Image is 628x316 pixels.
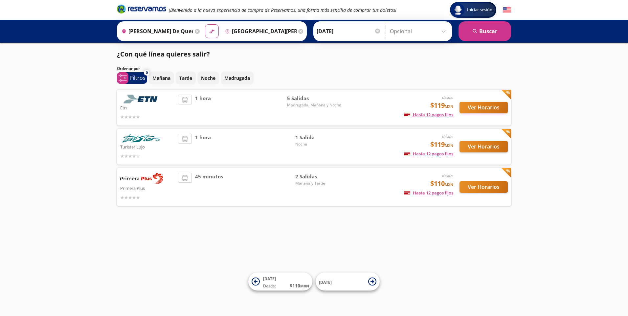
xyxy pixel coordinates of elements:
[295,141,341,147] span: Noche
[430,179,453,189] span: $110
[464,7,495,13] span: Iniciar sesión
[119,23,193,39] input: Buscar Origen
[300,283,309,288] small: MXN
[120,95,163,103] img: Etn
[390,23,449,39] input: Opcional
[222,23,297,39] input: Buscar Destino
[445,182,453,187] small: MXN
[460,102,508,113] button: Ver Horarios
[221,72,254,84] button: Madrugada
[404,151,453,157] span: Hasta 12 pagos fijos
[117,4,166,14] i: Brand Logo
[442,95,453,100] em: desde:
[117,72,147,84] button: 0Filtros
[169,7,396,13] em: ¡Bienvenido a la nueva experiencia de compra de Reservamos, una forma más sencilla de comprar tus...
[179,75,192,81] p: Tarde
[445,143,453,148] small: MXN
[120,184,175,192] p: Primera Plus
[201,75,215,81] p: Noche
[295,134,341,141] span: 1 Salida
[117,49,210,59] p: ¿Con qué línea quieres salir?
[503,6,511,14] button: English
[460,181,508,193] button: Ver Horarios
[404,112,453,118] span: Hasta 12 pagos fijos
[317,23,381,39] input: Elegir Fecha
[120,103,175,111] p: Etn
[319,279,332,285] span: [DATE]
[176,72,196,84] button: Tarde
[130,74,146,82] p: Filtros
[430,101,453,110] span: $119
[248,273,312,291] button: [DATE]Desde:$110MXN
[146,70,148,76] span: 0
[120,173,163,184] img: Primera Plus
[442,134,453,139] em: desde:
[149,72,174,84] button: Mañana
[290,282,309,289] span: $ 110
[117,66,140,72] p: Ordenar por
[120,134,163,143] img: Turistar Lujo
[295,173,341,180] span: 2 Salidas
[117,4,166,16] a: Brand Logo
[287,102,341,108] span: Madrugada, Mañana y Noche
[152,75,170,81] p: Mañana
[287,95,341,102] span: 5 Salidas
[263,276,276,282] span: [DATE]
[460,141,508,152] button: Ver Horarios
[404,190,453,196] span: Hasta 12 pagos fijos
[442,173,453,178] em: desde:
[445,104,453,109] small: MXN
[430,140,453,149] span: $119
[459,21,511,41] button: Buscar
[224,75,250,81] p: Madrugada
[316,273,380,291] button: [DATE]
[195,173,223,201] span: 45 minutos
[197,72,219,84] button: Noche
[195,134,211,160] span: 1 hora
[263,283,276,289] span: Desde:
[195,95,211,121] span: 1 hora
[295,180,341,186] span: Mañana y Tarde
[120,143,175,150] p: Turistar Lujo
